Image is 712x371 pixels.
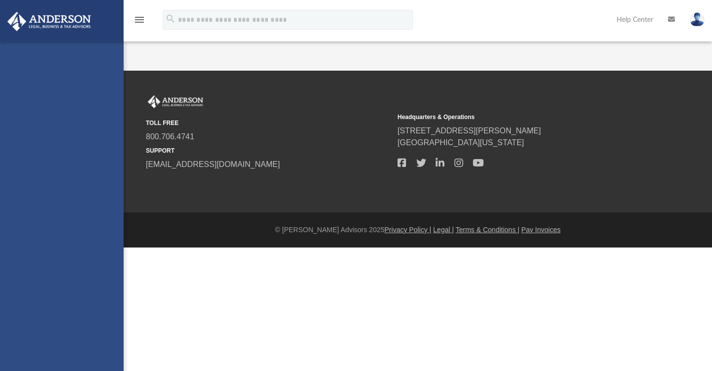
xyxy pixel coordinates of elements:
small: TOLL FREE [146,119,391,127]
small: Headquarters & Operations [398,113,642,122]
i: menu [133,14,145,26]
a: Pay Invoices [521,226,560,234]
a: menu [133,19,145,26]
a: Legal | [433,226,454,234]
div: © [PERSON_NAME] Advisors 2025 [124,225,712,235]
small: SUPPORT [146,146,391,155]
img: User Pic [690,12,705,27]
a: Privacy Policy | [385,226,432,234]
a: 800.706.4741 [146,132,194,141]
img: Anderson Advisors Platinum Portal [4,12,94,31]
i: search [165,13,176,24]
a: [EMAIL_ADDRESS][DOMAIN_NAME] [146,160,280,168]
img: Anderson Advisors Platinum Portal [146,95,205,108]
a: Terms & Conditions | [456,226,520,234]
a: [GEOGRAPHIC_DATA][US_STATE] [398,138,524,147]
a: [STREET_ADDRESS][PERSON_NAME] [398,126,541,135]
